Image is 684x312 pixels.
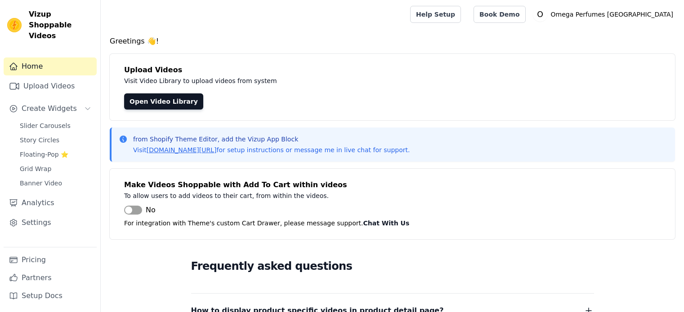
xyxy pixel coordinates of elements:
[474,6,525,23] a: Book Demo
[124,65,661,75] h4: Upload Videos
[533,6,677,22] button: O Omega Perfumes [GEOGRAPHIC_DATA]
[14,134,97,146] a: Story Circles
[4,251,97,269] a: Pricing
[14,163,97,175] a: Grid Wrap
[14,119,97,132] a: Slider Carousels
[4,269,97,287] a: Partners
[124,205,156,215] button: No
[20,179,62,188] span: Banner Video
[547,6,677,22] p: Omega Perfumes [GEOGRAPHIC_DATA]
[20,150,68,159] span: Floating-Pop ⭐
[537,10,543,19] text: O
[4,194,97,212] a: Analytics
[124,218,661,229] p: For integration with Theme's custom Cart Drawer, please message support.
[4,77,97,95] a: Upload Videos
[29,9,93,41] span: Vizup Shoppable Videos
[20,121,71,130] span: Slider Carousels
[124,93,203,110] a: Open Video Library
[146,205,156,215] span: No
[20,136,59,145] span: Story Circles
[4,100,97,118] button: Create Widgets
[410,6,461,23] a: Help Setup
[20,164,51,173] span: Grid Wrap
[363,218,410,229] button: Chat With Us
[22,103,77,114] span: Create Widgets
[147,146,217,154] a: [DOMAIN_NAME][URL]
[191,257,594,275] h2: Frequently asked questions
[133,145,410,154] p: Visit for setup instructions or message me in live chat for support.
[4,287,97,305] a: Setup Docs
[133,135,410,144] p: from Shopify Theme Editor, add the Vizup App Block
[14,148,97,161] a: Floating-Pop ⭐
[110,36,675,47] h4: Greetings 👋!
[124,75,527,86] p: Visit Video Library to upload videos from system
[14,177,97,189] a: Banner Video
[7,18,22,32] img: Vizup
[124,180,661,190] h4: Make Videos Shoppable with Add To Cart within videos
[124,190,527,201] p: To allow users to add videos to their cart, from within the videos.
[4,214,97,232] a: Settings
[4,57,97,75] a: Home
